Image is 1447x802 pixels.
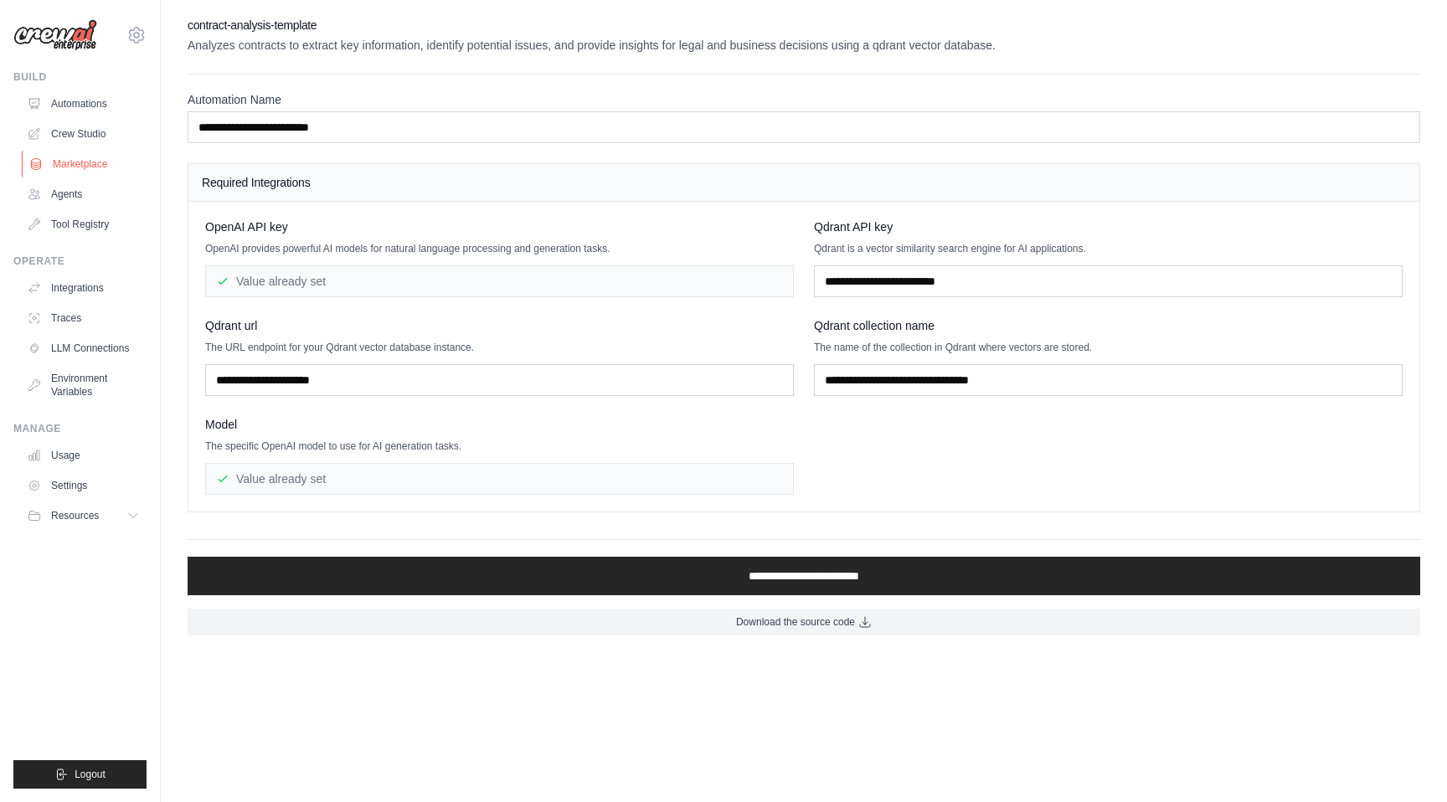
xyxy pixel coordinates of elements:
p: The name of the collection in Qdrant where vectors are stored. [814,341,1403,354]
div: Build [13,70,147,84]
a: Environment Variables [20,365,147,405]
p: Qdrant is a vector similarity search engine for AI applications. [814,242,1403,255]
div: Manage [13,422,147,435]
span: Qdrant API key [814,218,893,235]
div: Operate [13,254,147,268]
span: Qdrant collection name [814,317,935,334]
button: Logout [13,760,147,789]
a: Settings [20,472,147,499]
button: Resources [20,502,147,529]
div: Value already set [205,265,794,297]
div: Value already set [205,463,794,495]
span: Logout [75,768,106,781]
a: Traces [20,305,147,332]
label: Automation Name [188,91,1420,108]
p: The URL endpoint for your Qdrant vector database instance. [205,341,794,354]
a: Integrations [20,275,147,301]
p: The specific OpenAI model to use for AI generation tasks. [205,440,794,453]
p: OpenAI provides powerful AI models for natural language processing and generation tasks. [205,242,794,255]
img: Logo [13,19,97,51]
a: Tool Registry [20,211,147,238]
a: Usage [20,442,147,469]
a: Marketplace [22,151,148,177]
a: Automations [20,90,147,117]
span: Qdrant url [205,317,257,334]
h4: Required Integrations [202,174,1406,191]
span: Download the source code [736,615,855,629]
span: Model [205,416,237,433]
a: Agents [20,181,147,208]
a: Crew Studio [20,121,147,147]
a: Download the source code [188,609,1420,635]
span: OpenAI API key [205,218,288,235]
span: Resources [51,509,99,522]
p: Analyzes contracts to extract key information, identify potential issues, and provide insights fo... [188,37,1420,54]
a: LLM Connections [20,335,147,362]
h2: contract-analysis-template [188,17,1420,33]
